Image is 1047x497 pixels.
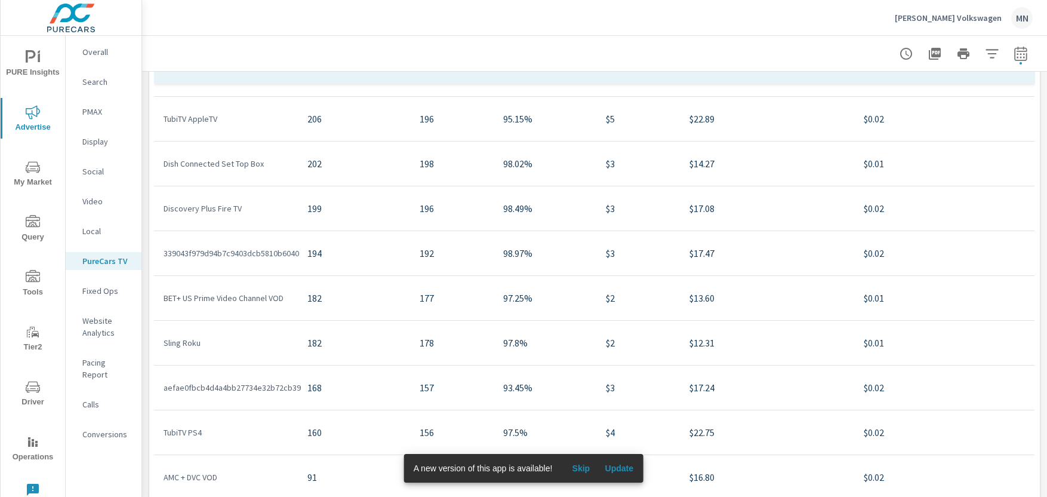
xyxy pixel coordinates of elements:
[82,106,132,118] p: PMAX
[864,336,1025,350] p: $0.01
[82,76,132,88] p: Search
[414,464,553,473] span: A new version of this app is available!
[164,158,288,170] p: Dish Connected Set Top Box
[864,425,1025,440] p: $0.02
[600,459,638,478] button: Update
[606,201,670,216] p: $3
[4,380,61,409] span: Driver
[864,291,1025,305] p: $0.01
[66,425,141,443] div: Conversions
[66,252,141,270] div: PureCars TV
[307,381,401,395] p: 168
[606,336,670,350] p: $2
[307,425,401,440] p: 160
[420,112,484,126] p: 196
[503,291,587,305] p: 97.25%
[503,201,587,216] p: 98.49%
[420,381,484,395] p: 157
[503,112,587,126] p: 95.15%
[307,336,401,350] p: 182
[503,246,587,260] p: 98.97%
[562,459,600,478] button: Skip
[864,112,1025,126] p: $0.02
[689,291,845,305] p: $13.60
[164,292,288,304] p: BET+ US Prime Video Channel VOD
[605,463,633,474] span: Update
[1011,7,1033,29] div: MN
[689,246,845,260] p: $17.47
[4,160,61,189] span: My Market
[66,312,141,342] div: Website Analytics
[164,337,288,349] p: Sling Roku
[307,157,401,171] p: 202
[566,463,595,474] span: Skip
[689,470,845,484] p: $16.80
[164,203,288,214] p: Discovery Plus Fire TV
[606,381,670,395] p: $3
[66,133,141,151] div: Display
[689,336,845,350] p: $12.31
[66,43,141,61] div: Overall
[82,136,132,148] p: Display
[420,425,484,440] p: 156
[66,395,141,413] div: Calls
[164,247,288,259] p: 339043f979d94b7c9403dcb5810b6040
[307,291,401,305] p: 182
[4,215,61,244] span: Query
[66,162,141,180] div: Social
[689,201,845,216] p: $17.08
[4,270,61,299] span: Tools
[689,112,845,126] p: $22.89
[164,427,288,438] p: TubiTV PS4
[4,325,61,354] span: Tier2
[420,157,484,171] p: 198
[923,42,947,66] button: "Export Report to PDF"
[503,336,587,350] p: 97.8%
[503,381,587,395] p: 93.45%
[864,201,1025,216] p: $0.02
[1009,42,1033,66] button: Select Date Range
[82,285,132,297] p: Fixed Ops
[420,291,484,305] p: 177
[606,112,670,126] p: $5
[66,282,141,300] div: Fixed Ops
[82,428,132,440] p: Conversions
[82,255,132,267] p: PureCars TV
[307,201,401,216] p: 199
[951,42,975,66] button: Print Report
[503,157,587,171] p: 98.02%
[4,435,61,464] span: Operations
[420,336,484,350] p: 178
[895,13,1002,23] p: [PERSON_NAME] Volkswagen
[4,105,61,134] span: Advertise
[82,46,132,58] p: Overall
[503,425,587,440] p: 97.5%
[864,157,1025,171] p: $0.01
[689,425,845,440] p: $22.75
[82,315,132,339] p: Website Analytics
[164,471,288,483] p: AMC + DVC VOD
[864,470,1025,484] p: $0.02
[606,157,670,171] p: $3
[420,246,484,260] p: 192
[980,42,1004,66] button: Apply Filters
[66,192,141,210] div: Video
[689,381,845,395] p: $17.24
[606,425,670,440] p: $4
[307,112,401,126] p: 206
[420,201,484,216] p: 196
[606,291,670,305] p: $2
[307,246,401,260] p: 194
[82,195,132,207] p: Video
[82,357,132,381] p: Pacing Report
[66,354,141,384] div: Pacing Report
[66,73,141,91] div: Search
[82,225,132,237] p: Local
[307,470,401,484] p: 91
[164,382,288,394] p: aefae0fbcb4d4a4bb27734e32b72cb39
[864,381,1025,395] p: $0.02
[66,222,141,240] div: Local
[82,398,132,410] p: Calls
[164,113,288,125] p: TubiTV AppleTV
[4,50,61,79] span: PURE Insights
